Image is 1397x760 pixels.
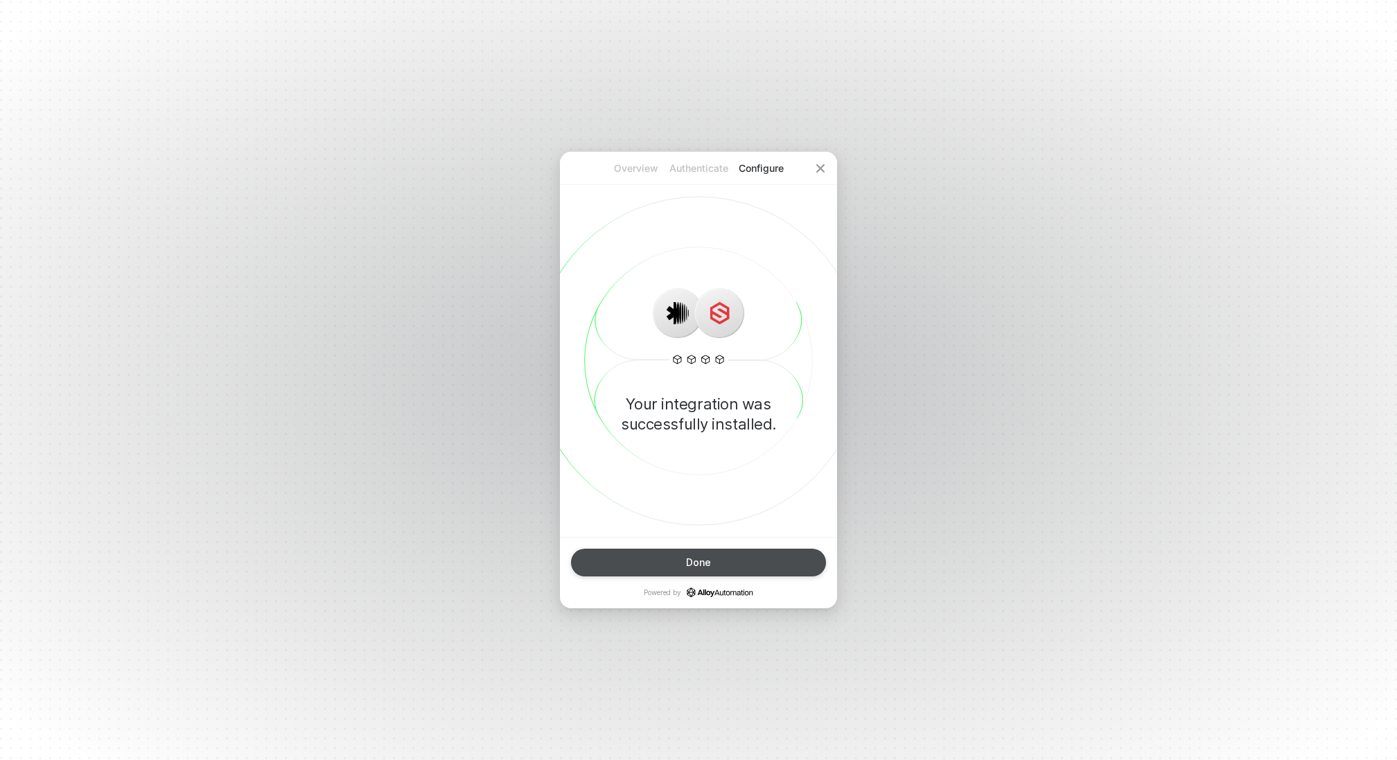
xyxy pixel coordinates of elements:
img: icon [708,302,730,324]
a: icon-success [687,587,753,597]
img: icon [667,302,689,324]
p: Configure [730,161,792,175]
p: Overview [605,161,667,175]
span: icon-close [815,163,826,174]
button: Done [571,549,826,576]
p: Powered by [644,587,753,597]
div: Done [686,557,711,568]
p: Your integration was successfully installed. [582,394,815,434]
p: Authenticate [667,161,730,175]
